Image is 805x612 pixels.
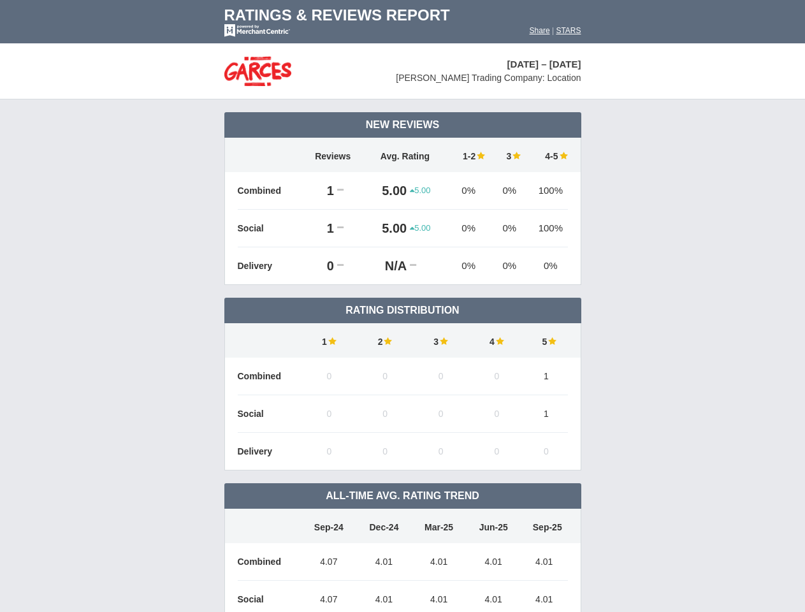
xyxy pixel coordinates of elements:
td: 0% [491,247,527,285]
span: [DATE] – [DATE] [507,59,581,69]
img: stars-garces-logo-50.png [224,56,292,86]
span: 0 [544,446,549,456]
td: Delivery [238,433,301,470]
td: 4.07 [301,543,357,581]
td: 3 [491,138,527,172]
td: 4.01 [466,543,521,581]
td: 100% [527,172,567,210]
img: star-full-15.png [558,151,568,160]
a: Share [530,26,550,35]
td: Reviews [301,138,365,172]
td: Sep-24 [301,509,357,543]
td: Dec-24 [356,509,412,543]
td: Jun-25 [466,509,521,543]
td: 3 [413,323,469,358]
img: star-full-15.png [439,337,448,346]
td: Combined [238,172,301,210]
td: Avg. Rating [365,138,446,172]
img: star-full-15.png [382,337,392,346]
span: 5.00 [410,222,430,234]
span: 0 [326,371,331,381]
span: 5.00 [410,185,430,196]
td: 2 [357,323,413,358]
td: Social [238,210,301,247]
span: 0 [382,446,388,456]
span: 0 [439,446,444,456]
span: 0 [495,409,500,419]
td: Delivery [238,247,301,285]
td: 5.00 [365,210,410,247]
td: 100% [527,210,567,247]
span: 0 [439,409,444,419]
td: 0% [491,210,527,247]
img: star-full-15.png [495,337,504,346]
span: 0 [495,371,500,381]
img: star-full-15.png [327,337,337,346]
td: 0% [446,210,491,247]
td: Social [238,395,301,433]
td: 1 [301,210,337,247]
td: 1 [301,172,337,210]
img: star-full-15.png [511,151,521,160]
td: 1 [525,395,567,433]
td: All-Time Avg. Rating Trend [224,483,581,509]
td: Rating Distribution [224,298,581,323]
span: 0 [382,409,388,419]
td: 0% [527,247,567,285]
td: 0% [446,247,491,285]
td: 5 [525,323,567,358]
td: 4.01 [412,543,467,581]
a: STARS [556,26,581,35]
img: mc-powered-by-logo-white-103.png [224,24,290,37]
span: [PERSON_NAME] Trading Company: Location [396,73,581,83]
span: 0 [439,371,444,381]
img: star-full-15.png [547,337,556,346]
td: Combined [238,358,301,395]
td: 4 [469,323,525,358]
td: 4-5 [527,138,567,172]
td: Mar-25 [412,509,467,543]
span: 0 [495,446,500,456]
td: 1 [525,358,567,395]
img: star-full-15.png [475,151,485,160]
span: 0 [326,409,331,419]
td: 1 [301,323,358,358]
td: N/A [365,247,410,285]
span: 0 [382,371,388,381]
td: Combined [238,543,301,581]
span: | [552,26,554,35]
td: New Reviews [224,112,581,138]
td: 5.00 [365,172,410,210]
td: 0% [446,172,491,210]
td: 1-2 [446,138,491,172]
td: 0 [301,247,337,285]
td: 4.01 [521,543,568,581]
td: 4.01 [356,543,412,581]
td: Sep-25 [521,509,568,543]
span: 0 [326,446,331,456]
td: 0% [491,172,527,210]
